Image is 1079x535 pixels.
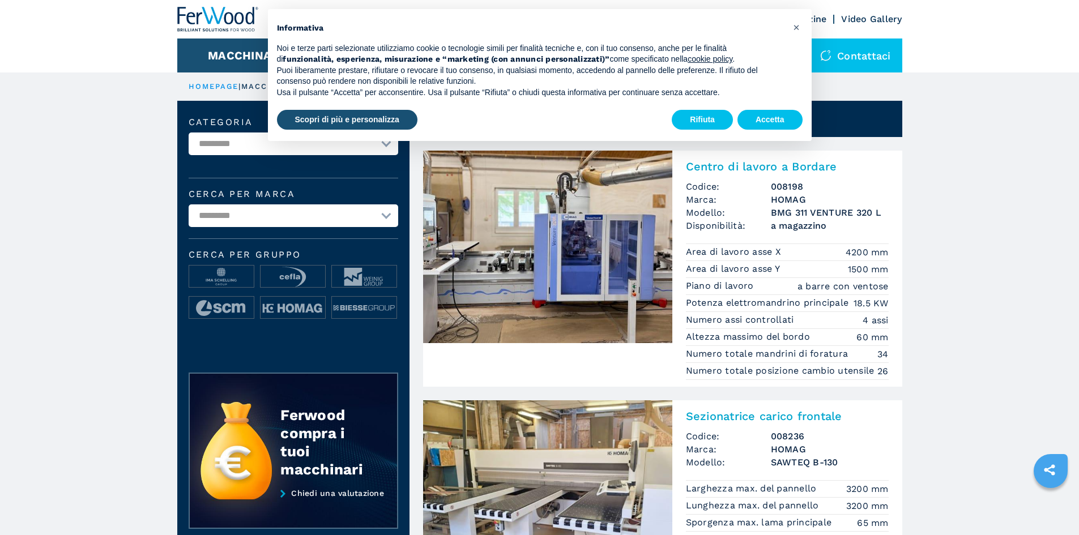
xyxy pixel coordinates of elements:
[686,180,771,193] span: Codice:
[686,206,771,219] span: Modello:
[238,82,241,91] span: |
[332,297,396,319] img: image
[788,18,806,36] button: Chiudi questa informativa
[856,331,888,344] em: 60 mm
[820,50,831,61] img: Contattaci
[1031,484,1071,527] iframe: Chat
[686,443,771,456] span: Marca:
[737,110,803,130] button: Accetta
[686,297,852,309] p: Potenza elettromandrino principale
[423,151,672,343] img: Centro di lavoro a Bordare HOMAG BMG 311 VENTURE 320 L
[863,314,889,327] em: 4 assi
[877,348,889,361] em: 34
[208,49,283,62] button: Macchinari
[688,54,732,63] a: cookie policy
[686,409,889,423] h2: Sezionatrice carico frontale
[189,118,398,127] label: Categoria
[771,430,889,443] h3: 008236
[877,365,889,378] em: 26
[280,406,374,478] div: Ferwood compra i tuoi macchinari
[771,219,889,232] span: a magazzino
[771,206,889,219] h3: BMG 311 VENTURE 320 L
[809,38,902,72] div: Contattaci
[771,193,889,206] h3: HOMAG
[771,456,889,469] h3: SAWTEQ B-130
[857,516,888,529] em: 65 mm
[261,266,325,288] img: image
[686,365,877,377] p: Numero totale posizione cambio utensile
[686,246,784,258] p: Area di lavoro asse X
[686,263,783,275] p: Area di lavoro asse Y
[686,280,757,292] p: Piano di lavoro
[283,54,609,63] strong: funzionalità, esperienza, misurazione e “marketing (con annunci personalizzati)”
[686,331,813,343] p: Altezza massimo del bordo
[846,246,889,259] em: 4200 mm
[686,516,835,529] p: Sporgenza max. lama principale
[854,297,889,310] em: 18.5 KW
[771,443,889,456] h3: HOMAG
[189,250,398,259] span: Cerca per Gruppo
[277,87,784,99] p: Usa il pulsante “Accetta” per acconsentire. Usa il pulsante “Rifiuta” o chiudi questa informativa...
[189,297,254,319] img: image
[1035,456,1064,484] a: sharethis
[841,14,902,24] a: Video Gallery
[686,482,820,495] p: Larghezza max. del pannello
[793,20,800,34] span: ×
[686,456,771,469] span: Modello:
[797,280,889,293] em: a barre con ventose
[189,190,398,199] label: Cerca per marca
[686,219,771,232] span: Disponibilità:
[277,43,784,65] p: Noi e terze parti selezionate utilizziamo cookie o tecnologie simili per finalità tecniche e, con...
[771,180,889,193] h3: 008198
[686,348,851,360] p: Numero totale mandrini di foratura
[686,314,797,326] p: Numero assi controllati
[848,263,889,276] em: 1500 mm
[177,7,259,32] img: Ferwood
[686,430,771,443] span: Codice:
[261,297,325,319] img: image
[189,266,254,288] img: image
[277,110,417,130] button: Scopri di più e personalizza
[846,482,889,495] em: 3200 mm
[241,82,301,92] p: macchinari
[672,110,733,130] button: Rifiuta
[686,160,889,173] h2: Centro di lavoro a Bordare
[423,151,902,387] a: Centro di lavoro a Bordare HOMAG BMG 311 VENTURE 320 LCentro di lavoro a BordareCodice:008198Marc...
[686,499,822,512] p: Lunghezza max. del pannello
[846,499,889,512] em: 3200 mm
[189,489,398,529] a: Chiedi una valutazione
[189,82,239,91] a: HOMEPAGE
[686,193,771,206] span: Marca:
[332,266,396,288] img: image
[277,65,784,87] p: Puoi liberamente prestare, rifiutare o revocare il tuo consenso, in qualsiasi momento, accedendo ...
[277,23,784,34] h2: Informativa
